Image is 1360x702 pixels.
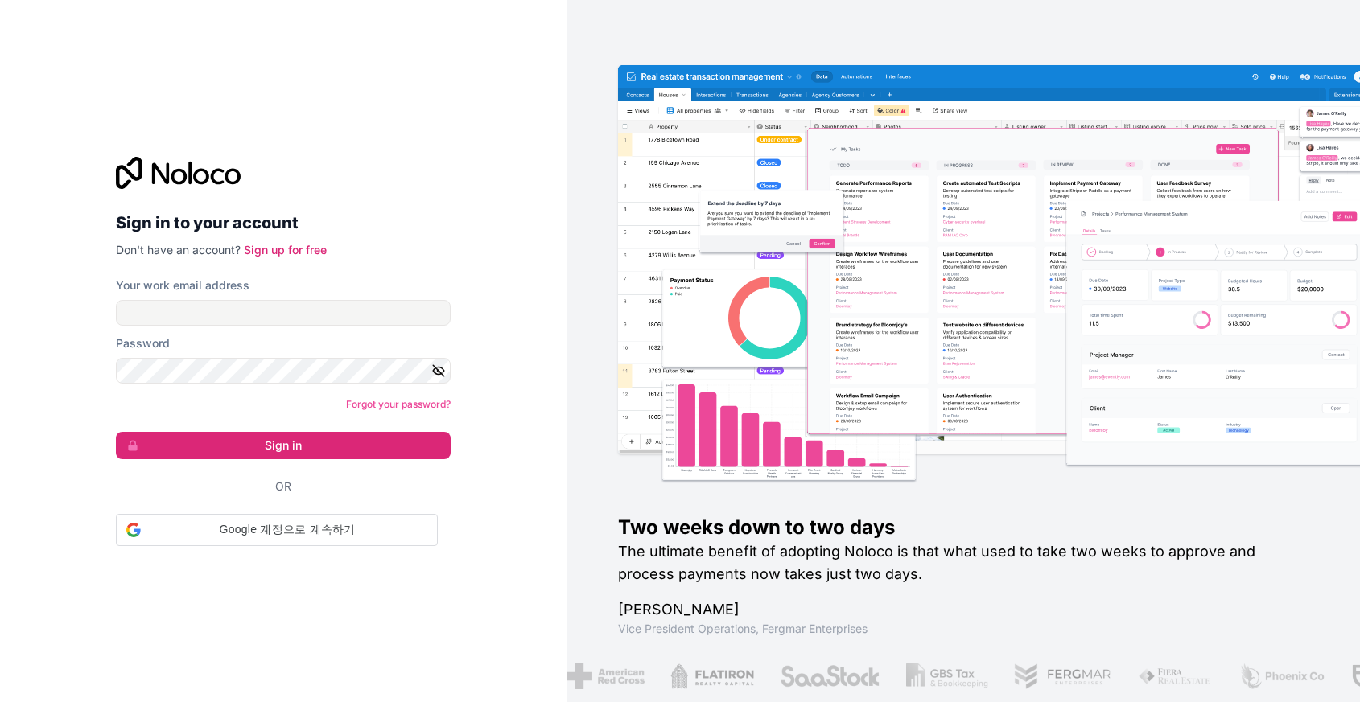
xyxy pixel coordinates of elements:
[1138,663,1214,689] img: /assets/fiera-fwj2N5v4.png
[275,478,291,495] span: Or
[567,663,645,689] img: /assets/american-red-cross-BAupjrZR.png
[116,514,438,546] div: Google 계정으로 계속하기
[244,243,327,257] a: Sign up for free
[618,598,1308,621] h1: [PERSON_NAME]
[116,358,451,384] input: Password
[147,521,427,538] span: Google 계정으로 계속하기
[780,663,881,689] img: /assets/saastock-C6Zbiodz.png
[346,398,451,410] a: Forgot your password?
[116,243,241,257] span: Don't have an account?
[618,621,1308,637] h1: Vice President Operations , Fergmar Enterprises
[116,208,451,237] h2: Sign in to your account
[906,663,988,689] img: /assets/gbstax-C-GtDUiK.png
[116,432,451,459] button: Sign in
[618,515,1308,540] h1: Two weeks down to two days
[116,277,249,294] label: Your work email address
[116,300,451,326] input: Email address
[116,335,170,351] label: Password
[1238,663,1325,689] img: /assets/phoenix-BREaitsQ.png
[1014,663,1112,689] img: /assets/fergmar-CudnrXN5.png
[618,540,1308,585] h2: The ultimate benefit of adopting Noloco is that what used to take two weeks to approve and proces...
[670,663,754,689] img: /assets/flatiron-C8eUkumj.png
